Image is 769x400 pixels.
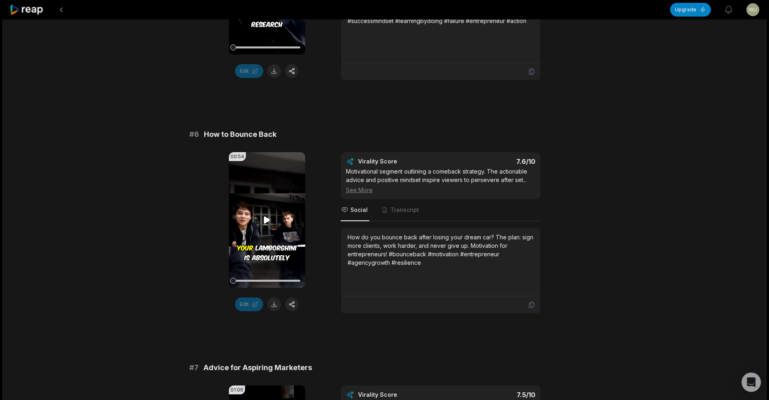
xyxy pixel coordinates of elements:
[448,157,535,165] div: 7.6 /10
[350,206,368,214] span: Social
[358,157,445,165] div: Virality Score
[742,373,761,392] div: Open Intercom Messenger
[448,391,535,399] div: 7.5 /10
[358,391,445,399] div: Virality Score
[204,129,277,140] span: How to Bounce Back
[229,152,305,288] video: Your browser does not support mp4 format.
[235,64,263,78] button: Edit
[203,362,312,373] span: Advice for Aspiring Marketers
[346,167,535,194] div: Motivational segment outlining a comeback strategy. The actionable advice and positive mindset in...
[346,186,535,194] div: See More
[348,233,534,267] div: How do you bounce back after losing your dream car? The plan: sign more clients, work harder, and...
[189,362,199,373] span: # 7
[189,129,199,140] span: # 6
[235,297,263,311] button: Edit
[390,206,419,214] span: Transcript
[341,199,541,221] nav: Tabs
[670,3,711,17] button: Upgrade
